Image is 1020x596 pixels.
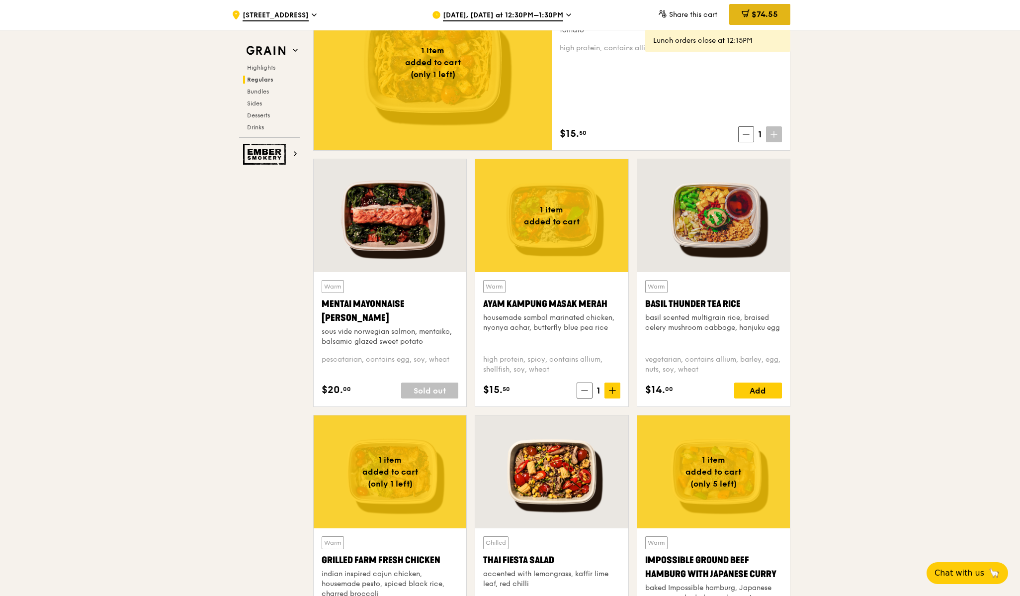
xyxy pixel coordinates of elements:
span: $14. [645,383,665,397]
span: Sides [247,100,262,107]
div: Sold out [401,383,458,398]
div: Ayam Kampung Masak Merah [483,297,620,311]
span: Desserts [247,112,270,119]
button: Chat with us🦙 [927,562,1008,584]
span: 1 [754,127,766,141]
div: Lunch orders close at 12:15PM [653,36,782,46]
span: 1 [593,384,604,397]
div: high protein, spicy, contains allium, shellfish, soy, wheat [483,355,620,375]
span: Chat with us [935,567,984,579]
span: Share this cart [669,10,717,19]
div: Warm [322,280,344,293]
div: sous vide norwegian salmon, mentaiko, balsamic glazed sweet potato [322,327,458,347]
span: Drinks [247,124,264,131]
span: 50 [503,385,510,393]
span: 00 [343,385,351,393]
div: high protein, contains allium, soy, wheat [560,43,782,53]
div: Grilled Farm Fresh Chicken [322,553,458,567]
div: vegetarian, contains allium, barley, egg, nuts, soy, wheat [645,355,782,375]
div: accented with lemongrass, kaffir lime leaf, red chilli [483,569,620,589]
span: 00 [665,385,673,393]
span: 50 [579,129,587,137]
div: Warm [645,536,668,549]
div: Chilled [483,536,509,549]
span: Regulars [247,76,273,83]
span: [STREET_ADDRESS] [243,10,309,21]
div: Impossible Ground Beef Hamburg with Japanese Curry [645,553,782,581]
div: Warm [645,280,668,293]
span: $74.55 [752,9,778,19]
img: Ember Smokery web logo [243,144,289,165]
img: Grain web logo [243,42,289,60]
span: $15. [483,383,503,397]
div: pescatarian, contains egg, soy, wheat [322,355,458,375]
div: housemade sambal marinated chicken, nyonya achar, butterfly blue pea rice [483,313,620,333]
div: basil scented multigrain rice, braised celery mushroom cabbage, hanjuku egg [645,313,782,333]
span: 🦙 [988,567,1000,579]
div: Warm [322,536,344,549]
span: $20. [322,383,343,397]
span: $15. [560,126,579,141]
div: Thai Fiesta Salad [483,553,620,567]
span: [DATE], [DATE] at 12:30PM–1:30PM [443,10,563,21]
span: Highlights [247,64,275,71]
div: Warm [483,280,506,293]
div: Mentai Mayonnaise [PERSON_NAME] [322,297,458,325]
div: Basil Thunder Tea Rice [645,297,782,311]
span: Bundles [247,88,269,95]
div: Add [734,383,782,398]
